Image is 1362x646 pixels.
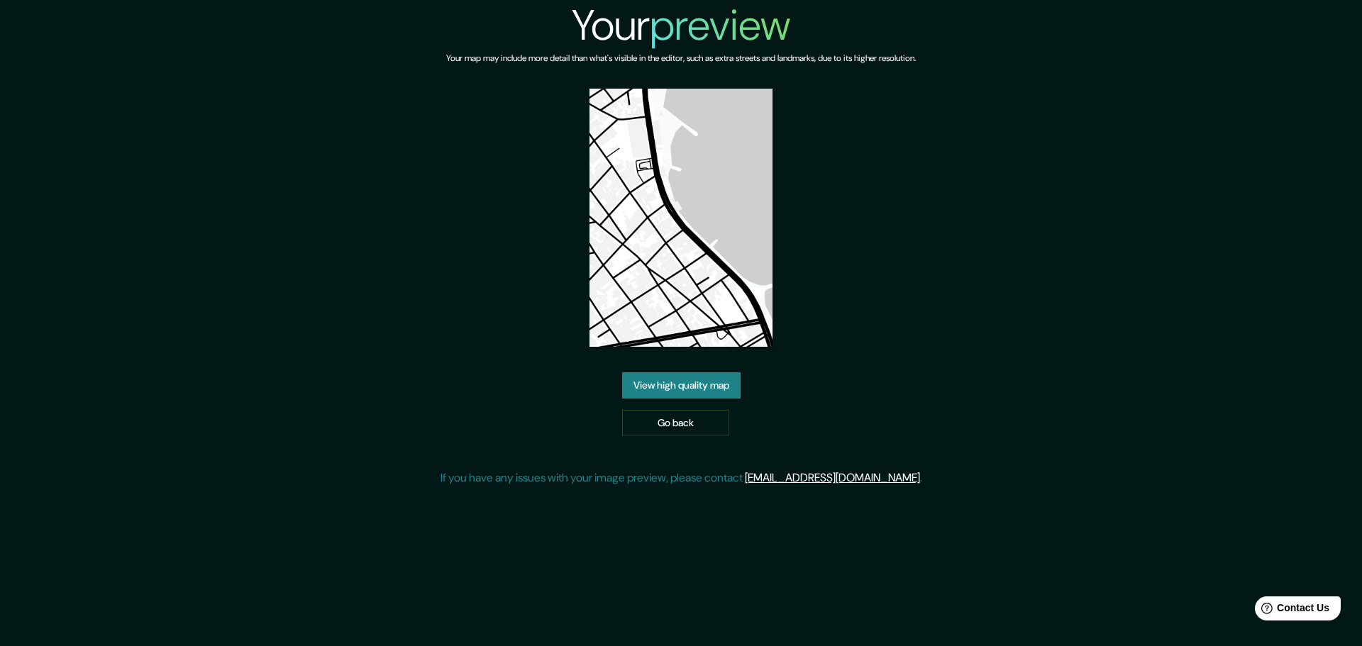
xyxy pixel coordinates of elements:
[1236,591,1346,630] iframe: Help widget launcher
[441,469,922,486] p: If you have any issues with your image preview, please contact .
[446,51,916,66] h6: Your map may include more detail than what's visible in the editor, such as extra streets and lan...
[622,410,729,436] a: Go back
[745,470,920,485] a: [EMAIL_ADDRESS][DOMAIN_NAME]
[622,372,741,399] a: View high quality map
[589,89,773,347] img: created-map-preview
